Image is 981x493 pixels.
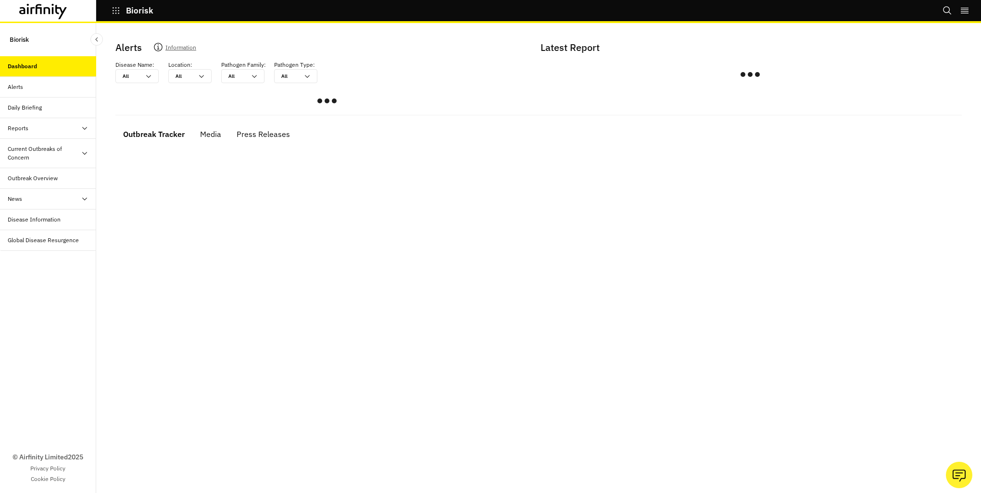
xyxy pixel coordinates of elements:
[168,61,192,69] p: Location :
[541,40,958,55] p: Latest Report
[165,42,196,56] p: Information
[274,61,315,69] p: Pathogen Type :
[90,33,103,46] button: Close Sidebar
[115,40,142,55] p: Alerts
[13,452,83,462] p: © Airfinity Limited 2025
[946,462,972,488] button: Ask our analysts
[8,195,22,203] div: News
[237,127,290,141] div: Press Releases
[8,124,28,133] div: Reports
[8,103,42,112] div: Daily Briefing
[126,6,153,15] p: Biorisk
[943,2,952,19] button: Search
[221,61,266,69] p: Pathogen Family :
[123,127,185,141] div: Outbreak Tracker
[8,62,37,71] div: Dashboard
[8,215,61,224] div: Disease Information
[8,236,79,245] div: Global Disease Resurgence
[115,61,154,69] p: Disease Name :
[31,475,65,483] a: Cookie Policy
[8,83,23,91] div: Alerts
[10,31,29,49] p: Biorisk
[112,2,153,19] button: Biorisk
[8,145,81,162] div: Current Outbreaks of Concern
[30,464,65,473] a: Privacy Policy
[8,174,58,183] div: Outbreak Overview
[200,127,221,141] div: Media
